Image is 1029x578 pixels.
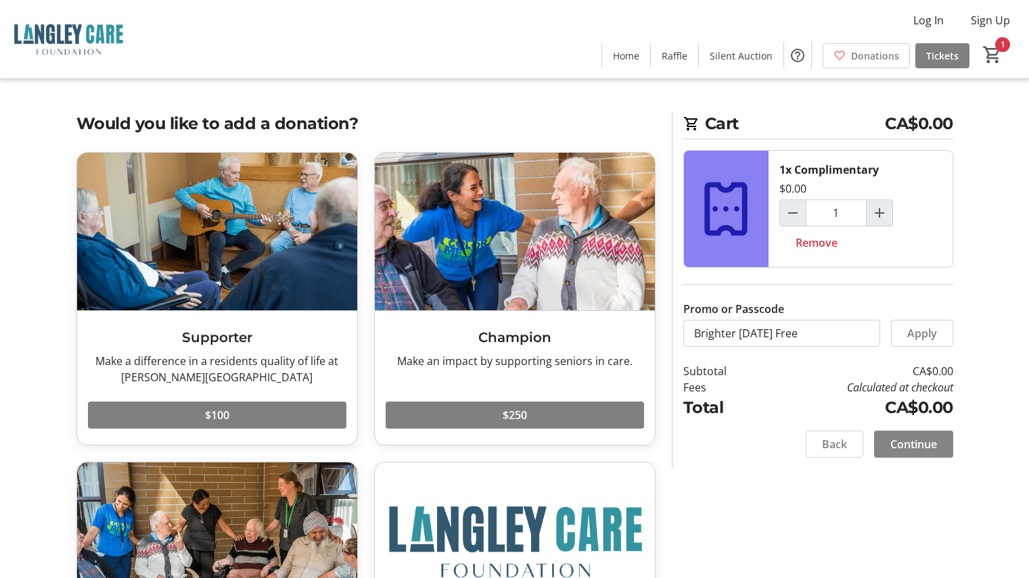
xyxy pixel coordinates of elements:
span: $100 [205,407,229,423]
button: $100 [88,402,346,429]
label: Promo or Passcode [683,301,784,317]
span: Home [613,49,639,63]
span: Back [822,436,847,452]
a: Tickets [915,43,969,68]
button: Help [784,42,811,69]
a: Raffle [651,43,698,68]
h3: Champion [386,327,644,347]
span: Donations [851,49,899,63]
td: Total [683,395,762,420]
span: Apply [907,325,937,341]
button: Apply [891,320,953,347]
button: Decrement by one [780,200,806,226]
div: $0.00 [779,180,806,197]
input: Enter promo or passcode [683,320,880,347]
span: Remove [796,235,838,251]
span: Tickets [926,49,959,63]
button: Sign Up [960,9,1021,31]
button: Back [806,431,863,458]
td: CA$0.00 [761,363,953,379]
button: Increment by one [867,200,892,226]
span: Silent Auction [710,49,773,63]
span: $250 [503,407,527,423]
h2: Cart [683,112,953,139]
div: 1x Complimentary [779,162,879,178]
span: Continue [890,436,937,452]
img: Supporter [77,153,357,310]
img: Champion [375,153,655,310]
button: Continue [874,431,953,458]
span: CA$0.00 [885,112,953,136]
td: Calculated at checkout [761,379,953,395]
h3: Supporter [88,327,346,347]
h2: Would you like to add a donation? [76,112,656,136]
div: Make an impact by supporting seniors in care. [386,353,644,369]
a: Silent Auction [699,43,783,68]
button: $250 [386,402,644,429]
button: Log In [902,9,955,31]
button: Remove [779,229,854,256]
a: Donations [823,43,910,68]
td: CA$0.00 [761,395,953,420]
span: Log In [913,12,944,28]
td: Subtotal [683,363,762,379]
span: Raffle [662,49,687,63]
img: Langley Care Foundation 's Logo [8,5,129,73]
button: Cart [980,43,1005,67]
a: Home [602,43,650,68]
div: Make a difference in a residents quality of life at [PERSON_NAME][GEOGRAPHIC_DATA] [88,353,346,385]
span: Sign Up [971,12,1010,28]
input: Complimentary Quantity [806,199,867,226]
td: Fees [683,379,762,395]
